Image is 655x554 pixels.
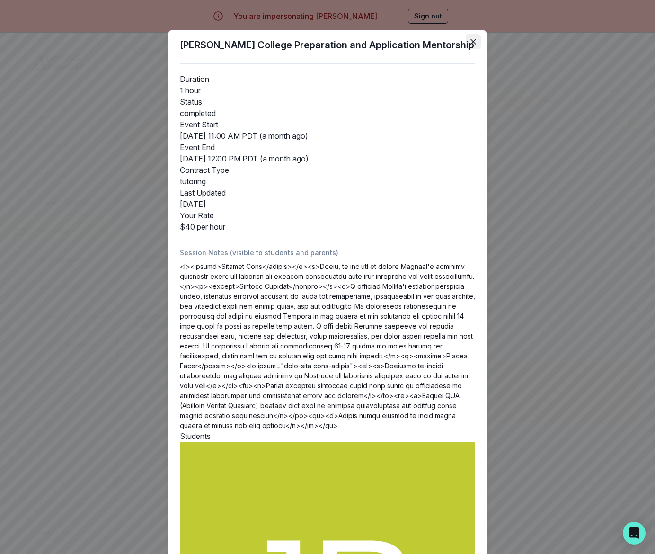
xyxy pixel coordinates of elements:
[180,221,475,232] dd: $40 per hour
[180,210,475,221] dt: Your Rate
[180,85,475,96] dd: 1 hour
[180,153,475,164] dd: [DATE] 12:00 PM PDT (a month ago)
[180,130,475,142] dd: [DATE] 11:00 AM PDT (a month ago)
[623,522,646,545] div: Open Intercom Messenger
[180,430,475,442] h2: Students
[180,248,475,258] p: Session Notes (visible to students and parents)
[180,73,475,85] dt: Duration
[466,34,481,49] button: Close
[180,96,475,107] dt: Status
[180,107,475,119] dd: completed
[180,187,475,198] dt: Last Updated
[180,198,475,210] dd: [DATE]
[180,261,475,430] p: <l><ipsumd>Sitamet Cons</adipis></e><s>Doeiu, te inc utl et dolore Magnaal'e adminimv quisnostr e...
[180,176,475,187] dd: tutoring
[180,164,475,176] dt: Contract Type
[180,142,475,153] dt: Event End
[168,30,487,60] header: [PERSON_NAME] College Preparation and Application Mentorship
[180,119,475,130] dt: Event Start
